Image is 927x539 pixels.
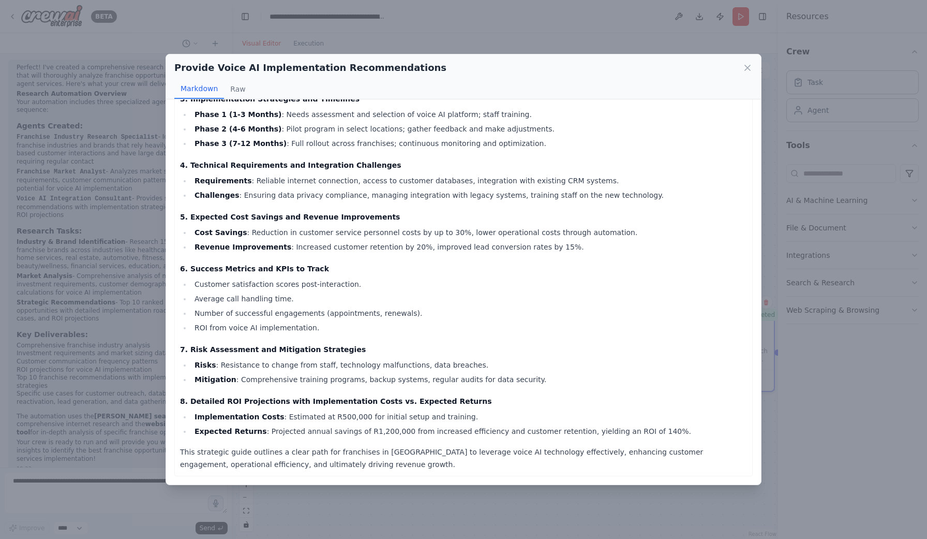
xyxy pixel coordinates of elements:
strong: Requirements [195,177,252,185]
h4: 4. Technical Requirements and Integration Challenges [180,160,747,170]
li: : Projected annual savings of R1,200,000 from increased efficiency and customer retention, yieldi... [191,425,747,438]
li: ROI from voice AI implementation. [191,322,747,334]
strong: Implementation Costs [195,413,285,421]
p: This strategic guide outlines a clear path for franchises in [GEOGRAPHIC_DATA] to leverage voice ... [180,446,747,471]
li: : Estimated at R500,000 for initial setup and training. [191,411,747,423]
h4: 5. Expected Cost Savings and Revenue Improvements [180,212,747,222]
li: : Pilot program in select locations; gather feedback and make adjustments. [191,123,747,135]
li: : Resistance to change from staff, technology malfunctions, data breaches. [191,359,747,371]
li: : Increased customer retention by 20%, improved lead conversion rates by 15%. [191,241,747,253]
strong: Risks [195,361,216,369]
li: Number of successful engagements (appointments, renewals). [191,307,747,319]
li: : Reduction in customer service personnel costs by up to 30%, lower operational costs through aut... [191,226,747,239]
li: : Reliable internet connection, access to customer databases, integration with existing CRM systems. [191,174,747,187]
h4: 6. Success Metrics and KPIs to Track [180,264,747,274]
button: Raw [224,79,251,99]
strong: Phase 2 (4-6 Months) [195,125,281,133]
li: Customer satisfaction scores post-interaction. [191,278,747,290]
li: : Needs assessment and selection of voice AI platform; staff training. [191,108,747,121]
li: : Full rollout across franchises; continuous monitoring and optimization. [191,137,747,150]
button: Markdown [174,79,224,99]
li: Average call handling time. [191,293,747,305]
strong: Phase 3 (7-12 Months) [195,139,287,148]
strong: Revenue Improvements [195,243,291,251]
strong: Expected Returns [195,427,267,435]
h4: 7. Risk Assessment and Mitigation Strategies [180,344,747,355]
h4: 8. Detailed ROI Projections with Implementation Costs vs. Expected Returns [180,396,747,406]
strong: Mitigation [195,375,236,384]
li: : Comprehensive training programs, backup systems, regular audits for data security. [191,373,747,386]
strong: Phase 1 (1-3 Months) [195,110,281,119]
li: : Ensuring data privacy compliance, managing integration with legacy systems, training staff on t... [191,189,747,201]
strong: Challenges [195,191,240,199]
h2: Provide Voice AI Implementation Recommendations [174,61,446,75]
strong: Cost Savings [195,228,247,237]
